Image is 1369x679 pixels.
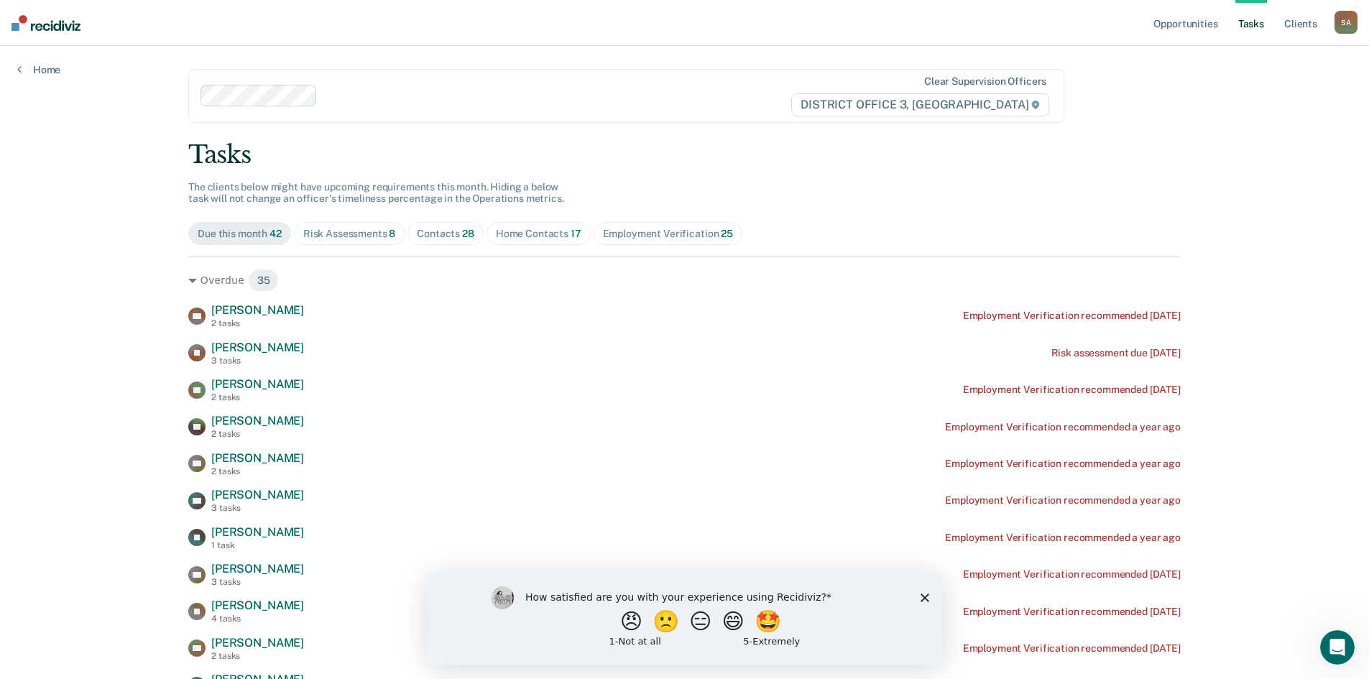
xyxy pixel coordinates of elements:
div: Employment Verification recommended [DATE] [963,606,1181,618]
div: 1 task [211,540,304,550]
div: Employment Verification recommended a year ago [945,532,1181,544]
div: 2 tasks [211,651,304,661]
div: 3 tasks [211,356,304,366]
span: The clients below might have upcoming requirements this month. Hiding a below task will not chang... [188,181,564,205]
div: Employment Verification recommended [DATE] [963,310,1181,322]
span: 25 [721,228,733,239]
div: 2 tasks [211,392,304,402]
span: [PERSON_NAME] [211,451,304,465]
span: 42 [269,228,282,239]
div: Employment Verification recommended [DATE] [963,384,1181,396]
span: 35 [248,269,280,292]
div: Tasks [188,140,1181,170]
span: 17 [571,228,581,239]
div: 3 tasks [211,577,304,587]
a: Home [17,63,60,76]
div: Risk assessment due [DATE] [1051,347,1181,359]
iframe: Intercom live chat [1320,630,1355,665]
div: Contacts [417,228,474,240]
div: Employment Verification recommended a year ago [945,421,1181,433]
div: Risk Assessments [303,228,396,240]
div: Employment Verification recommended a year ago [945,494,1181,507]
button: SA [1335,11,1358,34]
iframe: Survey by Kim from Recidiviz [428,572,942,665]
span: [PERSON_NAME] [211,303,304,317]
span: 8 [389,228,395,239]
span: [PERSON_NAME] [211,525,304,539]
div: 2 tasks [211,466,304,476]
span: [PERSON_NAME] [211,636,304,650]
div: 4 tasks [211,614,304,624]
div: Home Contacts [496,228,581,240]
span: DISTRICT OFFICE 3, [GEOGRAPHIC_DATA] [791,93,1049,116]
div: 2 tasks [211,429,304,439]
div: Overdue 35 [188,269,1181,292]
img: Recidiviz [11,15,80,31]
div: Clear supervision officers [924,75,1046,88]
div: S A [1335,11,1358,34]
div: 2 tasks [211,318,304,328]
div: Employment Verification [603,228,733,240]
div: Employment Verification recommended a year ago [945,458,1181,470]
span: 28 [462,228,474,239]
span: [PERSON_NAME] [211,599,304,612]
span: [PERSON_NAME] [211,488,304,502]
span: [PERSON_NAME] [211,562,304,576]
div: Employment Verification recommended [DATE] [963,642,1181,655]
div: Due this month [198,228,282,240]
div: Employment Verification recommended [DATE] [963,568,1181,581]
span: [PERSON_NAME] [211,341,304,354]
span: [PERSON_NAME] [211,377,304,391]
span: [PERSON_NAME] [211,414,304,428]
div: 3 tasks [211,503,304,513]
